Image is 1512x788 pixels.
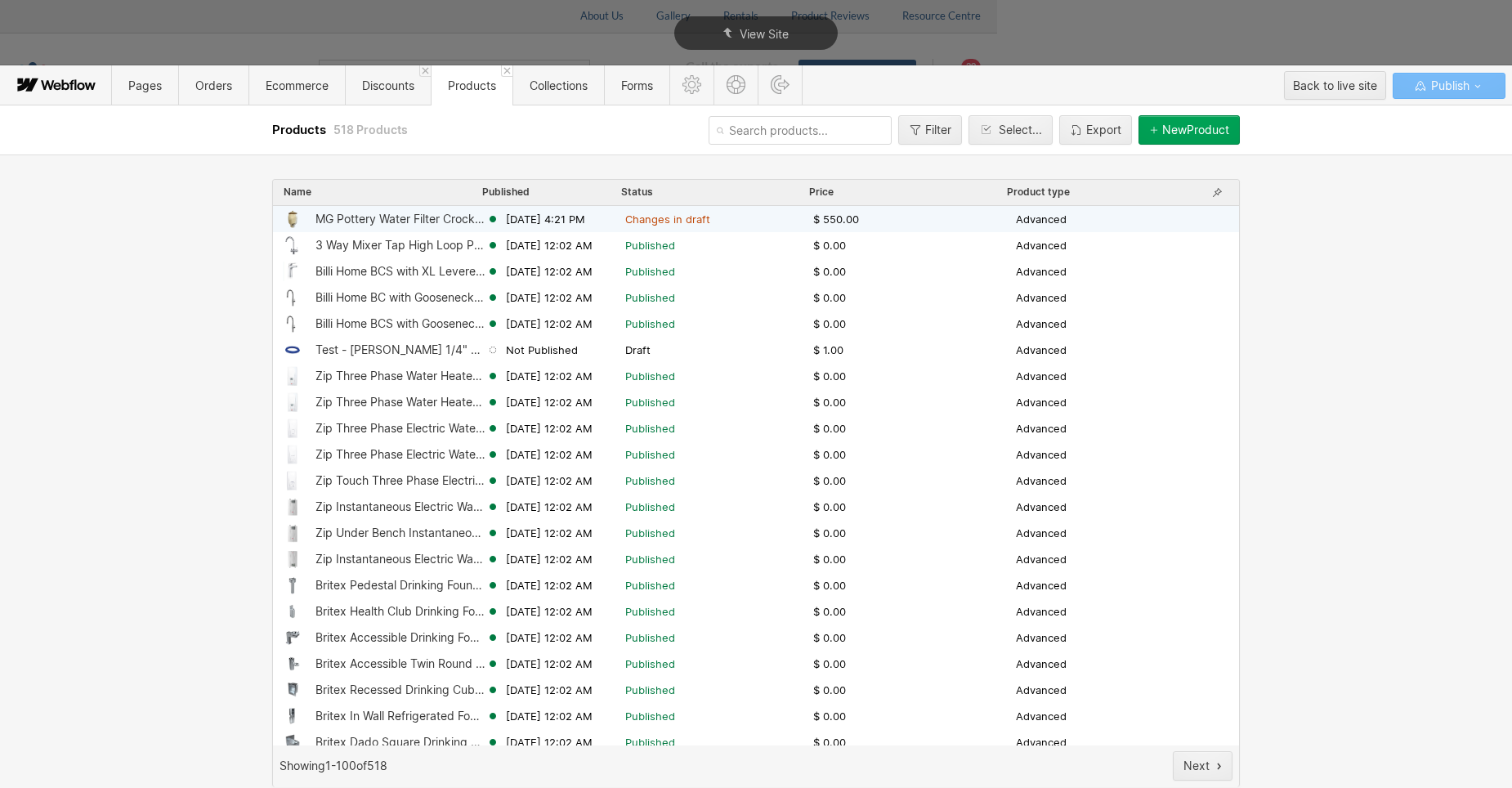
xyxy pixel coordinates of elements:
div: Britex Health Club Drinking Fountain [315,605,486,618]
button: Published [481,185,530,199]
button: Price [808,185,834,199]
span: $ 550.00 [813,212,859,226]
span: [DATE] 12:02 AM [506,735,593,750]
div: Back to live site [1293,74,1377,98]
span: Ecommerce [266,78,329,92]
a: Close 'Discounts' tab [419,65,431,77]
span: $ 0.00 [813,316,846,331]
span: $ 1.00 [813,343,843,357]
span: Draft [625,343,651,357]
div: Zip Three Phase Water Heater 18-27kW - DEX Next S - 60c [315,369,486,383]
button: Select... [968,115,1053,145]
span: Advanced [1016,630,1067,645]
span: 518 Products [333,123,408,137]
span: Published [625,421,675,436]
span: Advanced [1016,343,1067,357]
span: Published [625,238,675,253]
button: Filter [898,115,962,145]
span: Advanced [1016,709,1067,723]
span: Published [625,290,675,305]
div: Zip Three Phase Electric Water Heater 27kW - DBX27 Next [315,422,486,435]
span: Advanced [1016,683,1067,697]
span: [DATE] 4:21 PM [506,212,585,226]
div: Zip Under Bench Instantaneous Electric Water Heater 11kW - 13.5kW - CEX-U [315,526,486,540]
span: Advanced [1016,473,1067,488]
div: Zip Instantaneous Electric Water Heater 11kW - 13.5kW - CEX-U [315,500,486,513]
span: [DATE] 12:02 AM [506,264,593,279]
span: Advanced [1016,552,1067,566]
span: $ 0.00 [813,604,846,619]
span: $ 0.00 [813,709,846,723]
span: Discounts [362,78,414,92]
span: Advanced [1016,264,1067,279]
span: Collections [530,78,588,92]
span: Advanced [1016,421,1067,436]
span: Advanced [1016,238,1067,253]
span: [DATE] 12:02 AM [506,630,593,645]
div: Britex In Wall Refrigerated Fountain [315,710,486,723]
span: Orders [195,78,232,92]
span: $ 0.00 [813,369,846,383]
span: [DATE] 12:02 AM [506,683,593,697]
span: Product type [1007,186,1070,199]
span: Published [625,578,675,593]
span: Published [625,709,675,723]
div: Next [1183,759,1210,772]
div: 3 Way Mixer Tap High Loop Polished Chrome [315,239,486,252]
span: Published [625,369,675,383]
div: Price [809,186,834,199]
span: [DATE] 12:02 AM [506,656,593,671]
span: Products [448,78,496,92]
div: Zip Instantaneous Electric Water Heater 6.6kW - 8.8kW - CEX9 [315,553,486,566]
button: Export [1059,115,1132,145]
div: Billi Home BCS with Gooseneck Multifunction Mixer Tap + Hot & Cold Mains (Residential) [315,317,486,330]
span: Published [625,683,675,697]
span: [DATE] 12:02 AM [506,578,593,593]
span: $ 0.00 [813,238,846,253]
span: Not Published [506,343,578,357]
div: Britex Dado Square Drinking Fountain - Compact [315,736,486,749]
span: [DATE] 12:02 AM [506,552,593,566]
span: Advanced [1016,578,1067,593]
div: Filter [925,123,951,137]
span: Pages [128,78,162,92]
span: Published [625,735,675,750]
button: Next page [1173,751,1232,781]
span: $ 0.00 [813,578,846,593]
span: $ 0.00 [813,421,846,436]
span: [DATE] 12:02 AM [506,316,593,331]
span: Advanced [1016,316,1067,331]
span: Advanced [1016,369,1067,383]
span: $ 0.00 [813,735,846,750]
div: MG Pottery Water Filter Crock/Urn - Dolomite [315,213,486,226]
span: Published [625,473,675,488]
span: Advanced [1016,395,1067,410]
span: $ 0.00 [813,656,846,671]
span: Advanced [1016,290,1067,305]
span: Products [272,122,329,137]
div: Britex Accessible Drinking Fountain [315,631,486,644]
span: $ 0.00 [813,683,846,697]
span: Published [482,186,530,199]
span: [DATE] 12:02 AM [506,709,593,723]
span: [DATE] 12:02 AM [506,526,593,540]
span: Advanced [1016,447,1067,462]
span: Name [284,186,311,199]
span: $ 0.00 [813,630,846,645]
button: Back to live site [1284,71,1386,100]
span: Showing 1 - 100 of 518 [280,759,387,772]
div: Zip Three Phase Water Heater 18kW - 27kW - DEX Next S - 50c [315,396,486,409]
span: Advanced [1016,499,1067,514]
span: Published [625,552,675,566]
div: Select... [999,123,1042,137]
span: Published [625,656,675,671]
div: Billi Home BCS with XL Levered Tap [315,265,486,278]
div: Export [1086,123,1121,137]
span: Advanced [1016,604,1067,619]
button: NewProduct [1138,115,1240,145]
span: $ 0.00 [813,264,846,279]
span: Published [625,395,675,410]
span: [DATE] 12:02 AM [506,421,593,436]
span: [DATE] 12:02 AM [506,369,593,383]
span: Forms [621,78,653,92]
